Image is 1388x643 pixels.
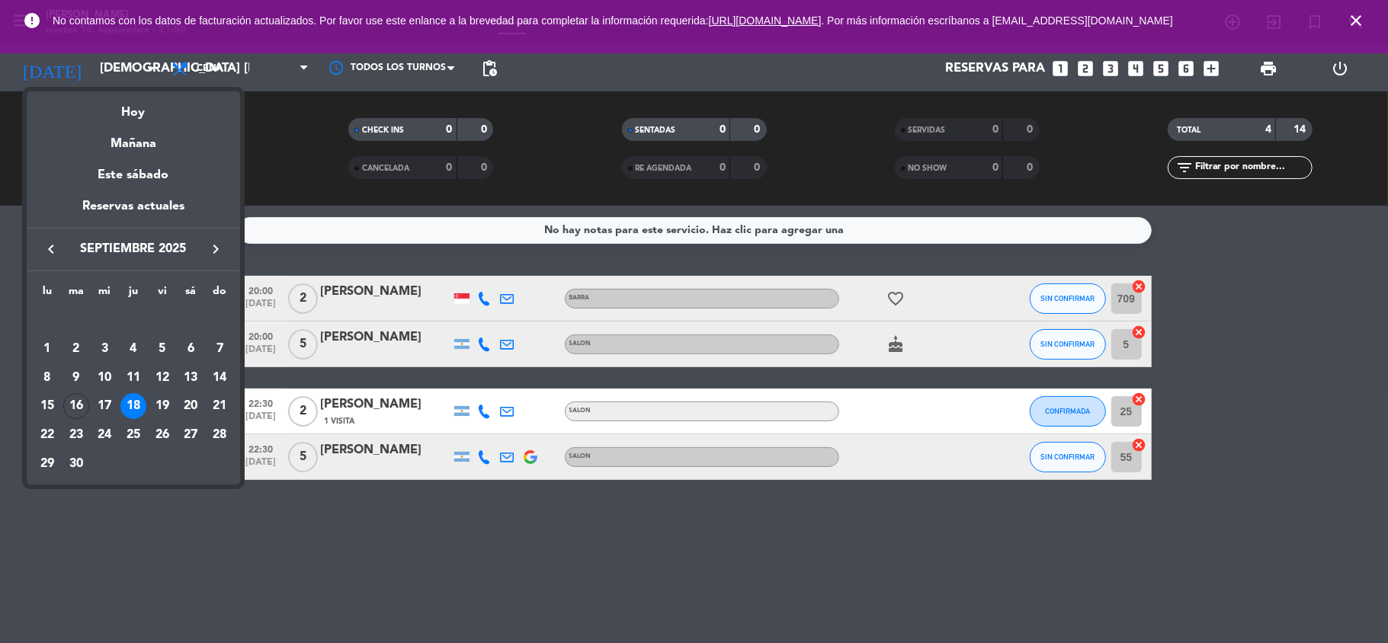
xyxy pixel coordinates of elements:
[90,392,119,421] td: 17 de septiembre de 2025
[33,334,62,363] td: 1 de septiembre de 2025
[149,422,175,448] div: 26
[119,392,148,421] td: 18 de septiembre de 2025
[62,363,91,392] td: 9 de septiembre de 2025
[178,336,204,362] div: 6
[119,421,148,449] td: 25 de septiembre de 2025
[63,393,89,419] div: 16
[34,365,60,391] div: 8
[33,421,62,449] td: 22 de septiembre de 2025
[207,422,232,448] div: 28
[207,393,232,419] div: 21
[33,392,62,421] td: 15 de septiembre de 2025
[33,283,62,306] th: lunes
[119,363,148,392] td: 11 de septiembre de 2025
[27,123,240,154] div: Mañana
[91,365,117,391] div: 10
[90,283,119,306] th: miércoles
[90,421,119,449] td: 24 de septiembre de 2025
[62,334,91,363] td: 2 de septiembre de 2025
[148,283,177,306] th: viernes
[177,283,206,306] th: sábado
[207,365,232,391] div: 14
[27,91,240,123] div: Hoy
[62,449,91,478] td: 30 de septiembre de 2025
[178,422,204,448] div: 27
[91,422,117,448] div: 24
[205,363,234,392] td: 14 de septiembre de 2025
[63,451,89,477] div: 30
[177,334,206,363] td: 6 de septiembre de 2025
[177,363,206,392] td: 13 de septiembre de 2025
[90,334,119,363] td: 3 de septiembre de 2025
[178,365,204,391] div: 13
[177,392,206,421] td: 20 de septiembre de 2025
[63,422,89,448] div: 23
[42,240,60,258] i: keyboard_arrow_left
[91,393,117,419] div: 17
[178,393,204,419] div: 20
[33,449,62,478] td: 29 de septiembre de 2025
[34,422,60,448] div: 22
[62,283,91,306] th: martes
[34,336,60,362] div: 1
[202,239,229,259] button: keyboard_arrow_right
[62,392,91,421] td: 16 de septiembre de 2025
[149,393,175,419] div: 19
[27,154,240,197] div: Este sábado
[177,421,206,449] td: 27 de septiembre de 2025
[91,336,117,362] div: 3
[65,239,202,259] span: septiembre 2025
[120,365,146,391] div: 11
[119,334,148,363] td: 4 de septiembre de 2025
[34,393,60,419] div: 15
[120,422,146,448] div: 25
[148,363,177,392] td: 12 de septiembre de 2025
[148,334,177,363] td: 5 de septiembre de 2025
[90,363,119,392] td: 10 de septiembre de 2025
[33,363,62,392] td: 8 de septiembre de 2025
[62,421,91,449] td: 23 de septiembre de 2025
[205,283,234,306] th: domingo
[27,197,240,228] div: Reservas actuales
[33,306,234,334] td: SEP.
[205,392,234,421] td: 21 de septiembre de 2025
[205,334,234,363] td: 7 de septiembre de 2025
[120,336,146,362] div: 4
[119,283,148,306] th: jueves
[207,336,232,362] div: 7
[149,365,175,391] div: 12
[149,336,175,362] div: 5
[120,393,146,419] div: 18
[148,421,177,449] td: 26 de septiembre de 2025
[207,240,225,258] i: keyboard_arrow_right
[148,392,177,421] td: 19 de septiembre de 2025
[34,451,60,477] div: 29
[205,421,234,449] td: 28 de septiembre de 2025
[37,239,65,259] button: keyboard_arrow_left
[63,336,89,362] div: 2
[63,365,89,391] div: 9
